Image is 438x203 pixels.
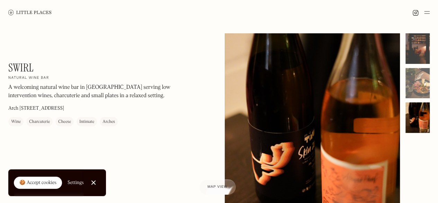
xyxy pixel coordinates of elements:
[68,180,84,185] div: Settings
[102,118,115,125] div: Arches
[93,183,93,183] div: Close Cookie Popup
[8,76,49,81] h2: Natural wine bar
[79,118,94,125] div: Intimate
[199,179,236,195] a: Map view
[8,105,64,112] p: Arch [STREET_ADDRESS]
[58,118,71,125] div: Cheese
[8,83,195,100] p: A welcoming natural wine bar in [GEOGRAPHIC_DATA] serving low intervention wines, charcuterie and...
[207,185,227,189] span: Map view
[68,175,84,191] a: Settings
[19,179,56,186] div: 🍪 Accept cookies
[14,177,62,189] a: 🍪 Accept cookies
[87,176,100,189] a: Close Cookie Popup
[8,61,34,74] h1: Swirl
[29,118,50,125] div: Charcuterie
[11,118,21,125] div: Wine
